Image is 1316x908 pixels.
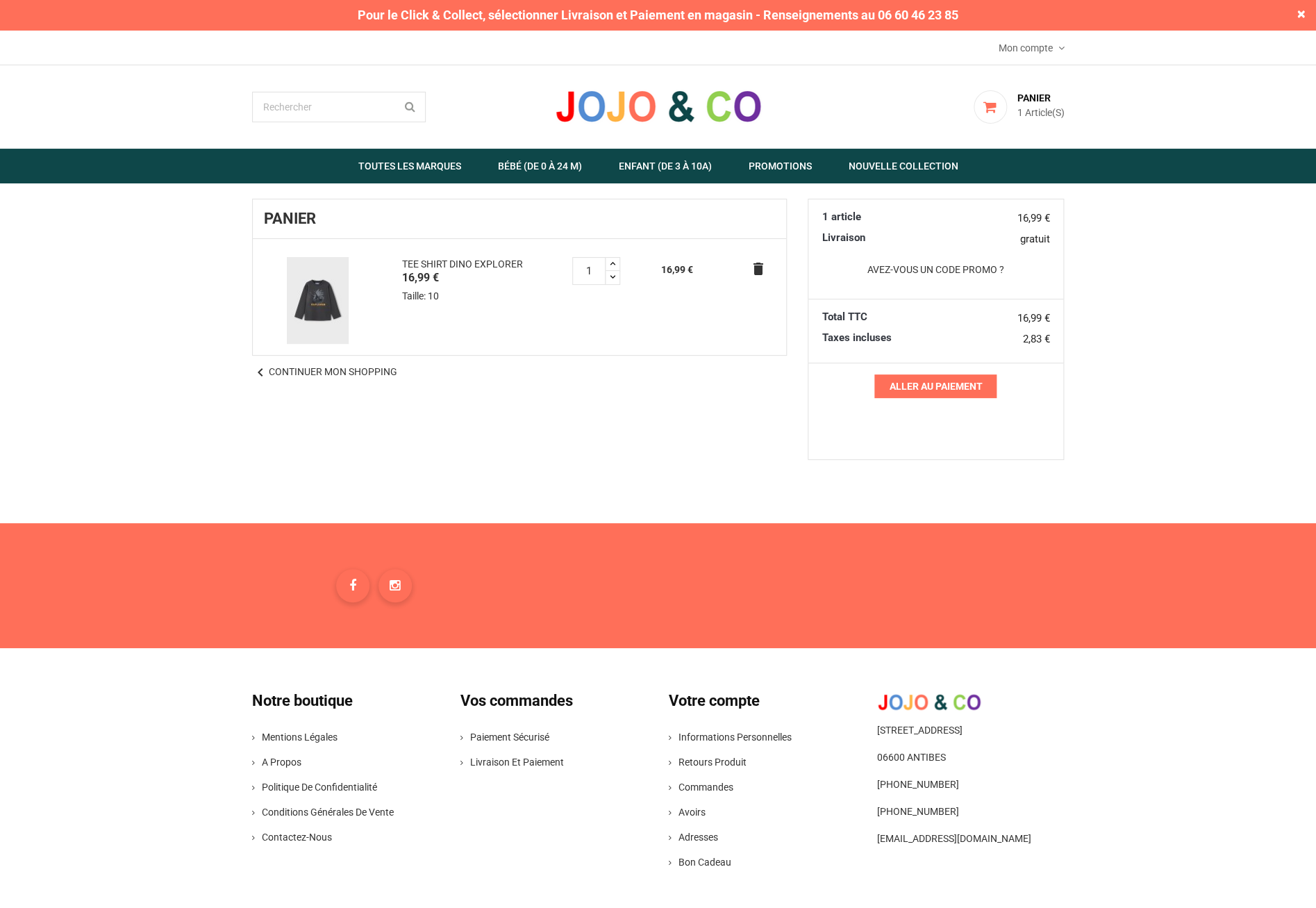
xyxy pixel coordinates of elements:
a: Bébé (de 0 à 24 m) [481,149,599,183]
strong: 16,99 € [661,264,693,275]
span: [STREET_ADDRESS] [877,722,1065,738]
span: 16,99 € [1017,310,1049,327]
a: A propos [252,754,301,770]
a: Enfant (de 3 à 10A) [601,149,729,183]
iframe: PayPal-paylater [883,405,988,429]
span: Panier [1017,92,1051,104]
a: Conditions Générales de Vente [252,804,394,820]
a: Contactez-nous [252,829,332,845]
span: Taille: [402,290,426,302]
a: Toutes les marques [341,149,478,183]
a: Livraison et paiement [460,754,564,770]
h1: Panier [264,211,775,227]
i: chevron_left [252,364,269,381]
span: [PHONE_NUMBER] [877,776,1065,793]
a: Informations personnelles [669,729,792,745]
a: Panier 1 Article(s) [1007,107,1065,118]
span: Vos commandes [460,692,573,709]
span: Mon compte [998,42,1056,53]
a: delete [749,261,766,277]
span: 1 [1017,107,1023,118]
a: Avoirs [669,804,706,820]
span: Livraison [822,230,865,245]
a: Nouvelle Collection [831,149,976,183]
span: Article(s) [1025,107,1065,118]
span: [EMAIL_ADDRESS][DOMAIN_NAME] [877,830,1065,847]
span: 16,99 € [402,271,439,284]
span: 06600 ANTIBES [877,749,1065,766]
img: Tee shirt dino explorer [274,257,361,344]
a: Adresses [669,829,718,845]
span: × [1297,6,1306,22]
img: JOJO & CO [554,89,763,124]
span: 16,99 € [1017,210,1049,227]
span: [PHONE_NUMBER] [877,803,1065,820]
span: 1 article [822,209,861,224]
a: Bon cadeau [669,854,731,870]
a: Politique de confidentialité [252,779,377,795]
a: Aller au paiement [874,374,997,398]
span: Total TTC [822,309,867,324]
a: Promotions [731,149,829,183]
a: Retours produit [669,754,747,770]
small: Taxes incluses [822,330,892,345]
input: Rechercher [252,92,426,122]
span: Pour le Click & Collect, sélectionner Livraison et Paiement en magasin - Renseignements au 06 60 ... [351,6,965,24]
a: Mentions légales [252,729,338,745]
span: Notre boutique [252,692,353,709]
span: Votre compte [669,692,760,709]
small: 2,83 € [1022,331,1049,348]
a: Paiement sécurisé [460,729,549,745]
a: Commandes [669,779,733,795]
a: chevron_leftContinuer mon shopping [252,366,397,377]
span: 10 [428,290,439,302]
span: gratuit [1019,231,1049,248]
a: Tee shirt dino explorer [402,258,523,270]
a: Avez-vous un code promo ? [808,263,1064,288]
